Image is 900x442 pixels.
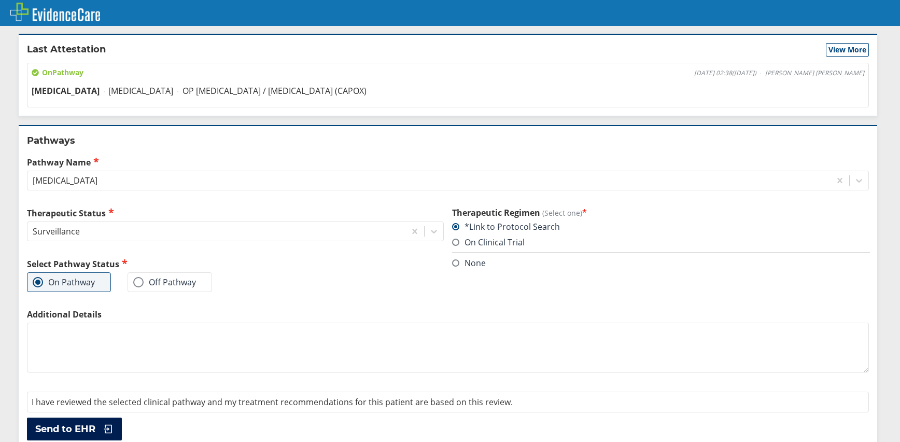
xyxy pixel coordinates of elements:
span: [DATE] 02:38 ( [DATE] ) [694,69,756,77]
span: Send to EHR [35,423,95,435]
span: On Pathway [32,67,83,78]
h2: Last Attestation [27,43,106,57]
label: Therapeutic Status [27,207,444,219]
h3: Therapeutic Regimen [452,207,869,218]
span: [PERSON_NAME] [PERSON_NAME] [765,69,864,77]
label: Additional Details [27,309,869,320]
button: View More [826,43,869,57]
div: [MEDICAL_DATA] [33,175,97,186]
label: On Pathway [33,277,95,287]
img: EvidenceCare [10,3,100,21]
span: [MEDICAL_DATA] [32,85,100,96]
span: [MEDICAL_DATA] [108,85,173,96]
label: On Clinical Trial [452,237,525,248]
span: View More [828,45,866,55]
div: Surveillance [33,226,80,237]
h2: Select Pathway Status [27,258,444,270]
label: *Link to Protocol Search [452,221,560,232]
span: OP [MEDICAL_DATA] / [MEDICAL_DATA] (CAPOX) [182,85,367,96]
span: I have reviewed the selected clinical pathway and my treatment recommendations for this patient a... [32,396,513,408]
label: Off Pathway [133,277,196,287]
label: None [452,257,486,269]
h2: Pathways [27,134,869,147]
button: Send to EHR [27,418,122,440]
label: Pathway Name [27,156,869,168]
span: (Select one) [542,208,582,218]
